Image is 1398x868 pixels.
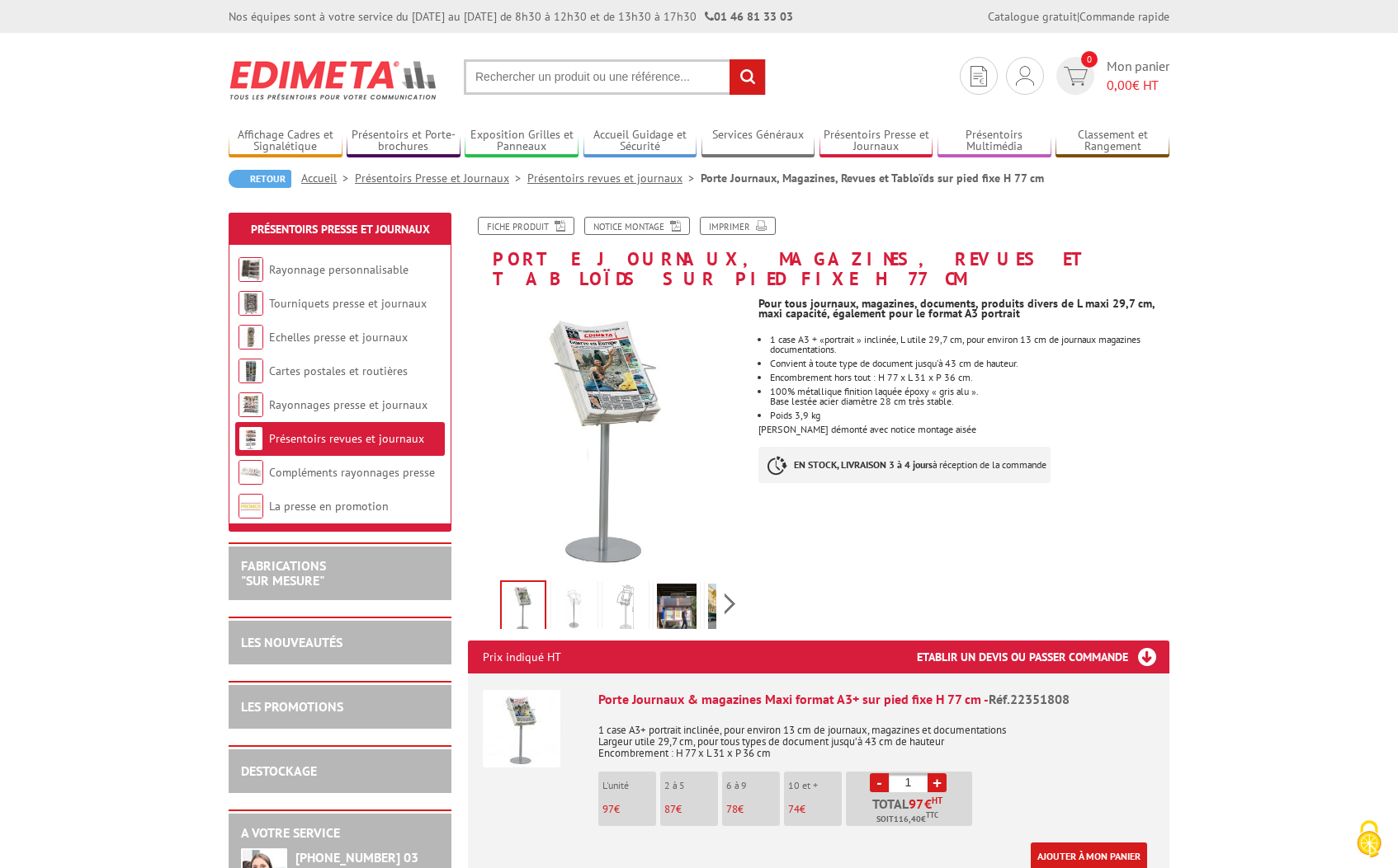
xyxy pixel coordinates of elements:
[1016,66,1034,86] img: devis rapide
[229,8,793,25] div: Nos équipes sont à votre service du [DATE] au [DATE] de 8h30 à 12h30 et de 13h30 à 17h30
[770,373,1169,382] li: Encombrement hors tout : H 77 x L 31 x P 36 cm.
[584,217,690,235] a: Notice Montage
[664,804,718,815] p: €
[705,9,793,24] strong: 01 46 81 33 03
[700,217,776,235] a: Imprimer
[239,325,263,350] img: Echelles presse et journaux
[269,431,424,446] a: Présentoirs revues et journaux
[269,262,409,277] a: Rayonnage personnalisable
[938,128,1051,155] a: Présentoirs Multimédia
[870,773,889,792] a: -
[794,458,933,471] strong: EN STOCK, LIVRAISON 3 à 4 jours
[239,426,263,451] img: Présentoirs revues et journaux
[664,780,718,791] p: 2 à 5
[924,797,932,810] span: €
[722,590,738,617] span: Next
[788,780,842,791] p: 10 et +
[770,335,1169,354] li: 1 case A3 + «portrait » inclinée, L utile 29,7 cm, pour environ 13 cm de journaux magazines docum...
[269,397,427,412] a: Rayonnages presse et journaux
[928,773,947,792] a: +
[241,634,342,650] a: LES NOUVEAUTÉS
[701,128,815,155] a: Services Généraux
[726,804,780,815] p: €
[1107,77,1132,93] span: 0,00
[598,690,1155,709] div: Porte Journaux & magazines Maxi format A3+ sur pied fixe H 77 cm -
[347,128,460,155] a: Présentoirs et Porte-brochures
[301,171,355,185] a: Accueil
[251,222,430,237] a: Présentoirs Presse et Journaux
[239,460,263,485] img: Compléments rayonnages presse
[239,257,263,282] img: Rayonnage personnalisable
[583,128,697,155] a: Accueil Guidage et Sécurité
[988,9,1077,24] a: Catalogue gratuit
[664,802,676,816] span: 87
[598,713,1155,759] p: 1 case A3+ portrait inclinée, pour environ 13 cm de journaux, magazines et documentations Largeur...
[758,289,1182,500] div: [PERSON_NAME] démonté avec notice montage aisée
[239,494,263,518] img: La presse en promotion
[602,780,656,791] p: L'unité
[909,797,924,810] span: 97
[701,170,1044,186] li: Porte Journaux, Magazines, Revues et Tabloïds sur pied fixe H 77 cm
[602,804,656,815] p: €
[1348,819,1390,860] img: Cookies (fenêtre modale)
[726,780,780,791] p: 6 à 9
[527,171,701,185] a: Présentoirs revues et journaux
[555,584,594,635] img: porte_journaux_magazines_a3_sur_pied_fixe_h77_cm_22351808_vide.jpg
[456,217,1182,289] h1: Porte Journaux, Magazines, Revues et Tabloïds sur pied fixe H 77 cm
[730,59,765,95] input: rechercher
[770,387,1169,406] li: 100% métallique finition laquée époxy « gris alu ». Base lestée acier diamètre 28 cm très stable.
[483,640,561,673] p: Prix indiqué HT
[726,802,738,816] span: 78
[989,691,1070,707] span: Réf.22351808
[229,128,342,155] a: Affichage Cadres et Signalétique
[788,804,842,815] p: €
[850,797,972,826] p: Total
[1056,128,1169,155] a: Classement et Rangement
[606,584,645,635] img: 22351808_dessin.jpg
[819,128,933,155] a: Présentoirs Presse et Journaux
[1064,67,1088,86] img: devis rapide
[229,49,439,110] img: Edimeta
[657,584,697,635] img: porte_journaux_magazines_maxi_format_a3_sur_pied_fixe_22351808_3.jpg
[788,802,800,816] span: 74
[269,330,408,345] a: Echelles presse et journaux
[1107,76,1169,95] span: € HT
[241,762,317,779] a: DESTOCKAGE
[876,813,938,826] span: Soit €
[239,392,263,417] img: Rayonnages presse et journaux
[758,447,1051,483] p: à réception de la commande
[1079,9,1169,24] a: Commande rapide
[1052,57,1169,95] a: devis rapide 0 Mon panier 0,00€ HT
[1340,812,1398,868] button: Cookies (fenêtre modale)
[917,640,1169,673] h3: Etablir un devis ou passer commande
[988,8,1169,25] div: |
[295,849,418,866] strong: [PHONE_NUMBER] 03
[478,217,574,235] a: Fiche produit
[926,810,938,819] sup: TTC
[971,66,987,87] img: devis rapide
[464,59,766,95] input: Rechercher un produit ou une référence...
[241,557,326,589] a: FABRICATIONS"Sur Mesure"
[602,802,614,816] span: 97
[770,359,1169,368] li: Convient à toute type de document jusqu’à 43 cm de hauteur.
[708,584,748,635] img: porte_journaux_magazines_maxi_format_a3_sur_pied_fixe_22351808_4.jpg
[770,411,1169,420] li: Poids 3,9 kg
[241,826,439,841] h2: A votre service
[269,465,435,480] a: Compléments rayonnages presse
[1081,51,1098,68] span: 0
[269,364,408,378] a: Cartes postales et routières
[465,128,579,155] a: Exposition Grilles et Panneaux
[241,698,343,715] a: LES PROMOTIONS
[239,359,263,383] img: Cartes postales et routières
[355,171,527,185] a: Présentoirs Presse et Journaux
[468,297,746,575] img: presentoirs_brochures_22351808_2.jpg
[894,813,921,826] span: 116,40
[483,690,560,767] img: Porte Journaux & magazines Maxi format A3+ sur pied fixe H 77 cm
[932,795,942,806] sup: HT
[1107,57,1169,95] span: Mon panier
[269,499,389,514] a: La presse en promotion
[758,296,1155,321] strong: Pour tous journaux, magazines, documents, produits divers de L maxi 29,7 cm, maxi capacité, égale...
[502,582,545,633] img: presentoirs_brochures_22351808_2.jpg
[229,170,291,188] a: Retour
[239,291,263,316] img: Tourniquets presse et journaux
